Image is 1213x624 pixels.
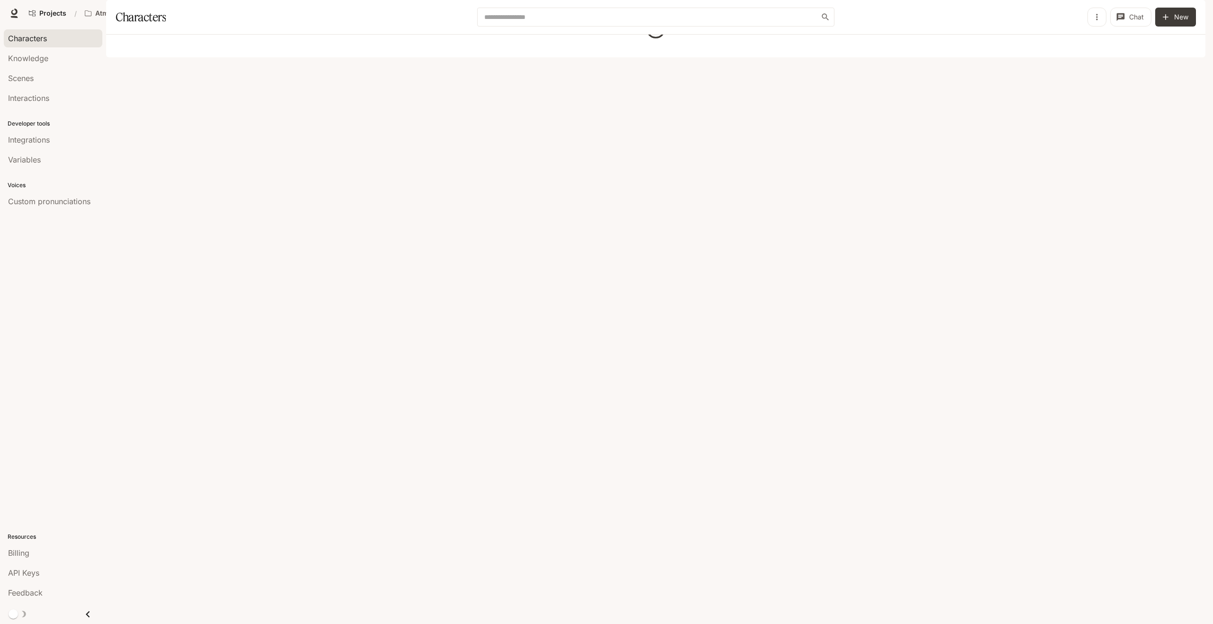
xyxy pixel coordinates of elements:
div: / [71,9,81,18]
button: All workspaces [81,4,163,23]
button: New [1155,8,1196,27]
span: Projects [39,9,66,18]
h1: Characters [116,8,166,27]
a: Go to projects [25,4,71,23]
button: Chat [1110,8,1151,27]
p: Atma Core The Neural Network [95,9,148,18]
